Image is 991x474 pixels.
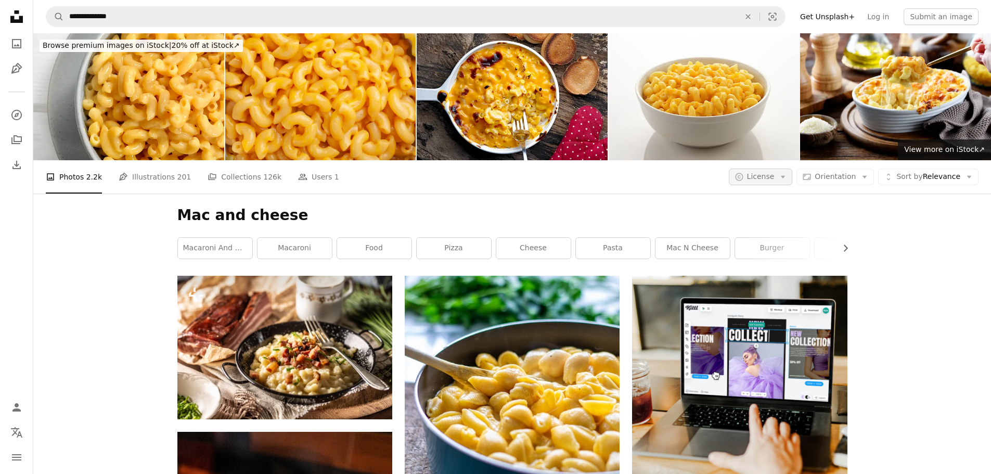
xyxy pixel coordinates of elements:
a: pasta [576,238,650,259]
button: Menu [6,447,27,468]
a: Illustrations 201 [119,160,191,194]
a: Illustrations [6,58,27,79]
a: Users 1 [298,160,339,194]
a: View more on iStock↗ [898,139,991,160]
a: Slovak national dish bryndzove halushky served next to bacon and a gcup of milk. [177,343,392,352]
a: Collections 126k [208,160,281,194]
button: Visual search [760,7,785,27]
button: Orientation [796,169,874,185]
a: mac n cheese [655,238,730,259]
a: Collections [6,130,27,150]
button: Sort byRelevance [878,169,979,185]
img: Slovak national dish bryndzove halushky served next to bacon and a gcup of milk. [177,276,392,419]
a: a bowl of macaroni and cheese [405,415,620,424]
span: Sort by [896,172,922,181]
a: Log in [861,8,895,25]
a: pizza [417,238,491,259]
a: macaroni and cheese [178,238,252,259]
img: Macaroni and Cheese [33,33,224,160]
img: Fresh Baked Creamy Macaroni and Cheese [800,33,991,160]
a: Log in / Sign up [6,397,27,418]
button: License [729,169,793,185]
a: Explore [6,105,27,125]
span: 20% off at iStock ↗ [43,41,240,49]
span: 126k [263,171,281,183]
img: Bowl of macaroni and cheese isolated [609,33,800,160]
a: Home — Unsplash [6,6,27,29]
a: food [337,238,411,259]
span: Orientation [815,172,856,181]
a: cheese [496,238,571,259]
a: burger [735,238,809,259]
span: 1 [334,171,339,183]
button: Clear [737,7,760,27]
h1: Mac and cheese [177,206,847,225]
a: Browse premium images on iStock|20% off at iStock↗ [33,33,249,58]
span: 201 [177,171,191,183]
button: scroll list to the right [836,238,847,259]
img: Macaroni [417,33,608,160]
span: Relevance [896,172,960,182]
form: Find visuals sitewide [46,6,786,27]
a: macaroni [258,238,332,259]
a: plate [815,238,889,259]
button: Language [6,422,27,443]
span: Browse premium images on iStock | [43,41,171,49]
button: Search Unsplash [46,7,64,27]
button: Submit an image [904,8,979,25]
img: American creamy macaroni and cheese pasta [225,33,416,160]
span: License [747,172,775,181]
a: Get Unsplash+ [794,8,861,25]
a: Photos [6,33,27,54]
span: View more on iStock ↗ [904,145,985,153]
a: Download History [6,155,27,175]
